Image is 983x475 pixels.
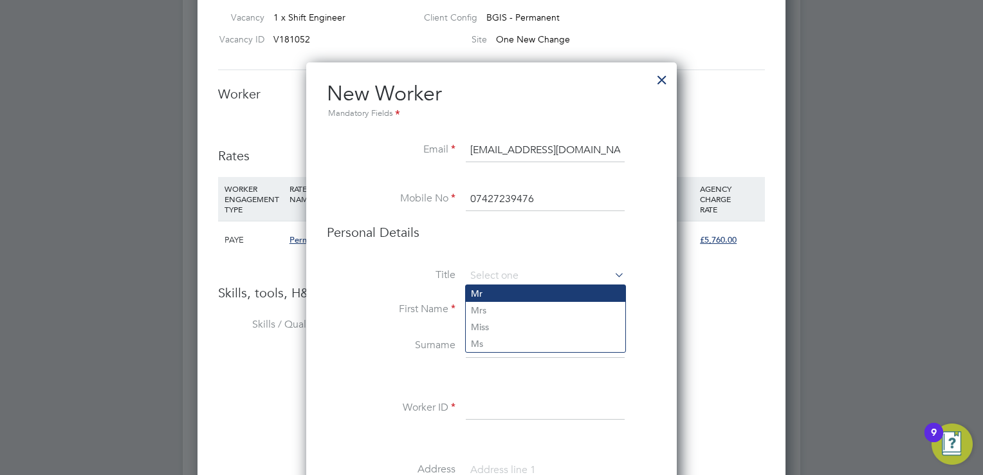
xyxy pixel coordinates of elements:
[327,268,455,282] label: Title
[466,266,625,286] input: Select one
[221,177,286,221] div: WORKER ENGAGEMENT TYPE
[414,33,487,45] label: Site
[700,234,737,245] span: £5,760.00
[286,177,372,210] div: RATE NAME
[932,424,973,465] button: Open Resource Center, 9 new notifications
[213,12,264,23] label: Vacancy
[218,284,765,301] h3: Skills, tools, H&S
[327,401,455,414] label: Worker ID
[466,319,625,335] li: Miss
[218,117,347,131] label: Worker
[327,339,455,352] label: Surname
[327,224,656,241] h3: Personal Details
[289,234,347,245] span: Permanent Fee
[327,107,656,121] div: Mandatory Fields
[327,192,455,205] label: Mobile No
[327,303,455,316] label: First Name
[697,177,762,221] div: AGENCY CHARGE RATE
[414,12,477,23] label: Client Config
[273,33,310,45] span: V181052
[218,318,347,331] label: Skills / Qualifications
[486,12,560,23] span: BGIS - Permanent
[496,33,570,45] span: One New Change
[466,335,625,352] li: Ms
[221,221,286,259] div: PAYE
[466,285,625,302] li: Mr
[327,143,455,156] label: Email
[466,302,625,319] li: Mrs
[213,33,264,45] label: Vacancy ID
[273,12,345,23] span: 1 x Shift Engineer
[218,86,765,102] h3: Worker
[327,80,656,122] h2: New Worker
[218,147,765,164] h3: Rates
[931,433,937,449] div: 9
